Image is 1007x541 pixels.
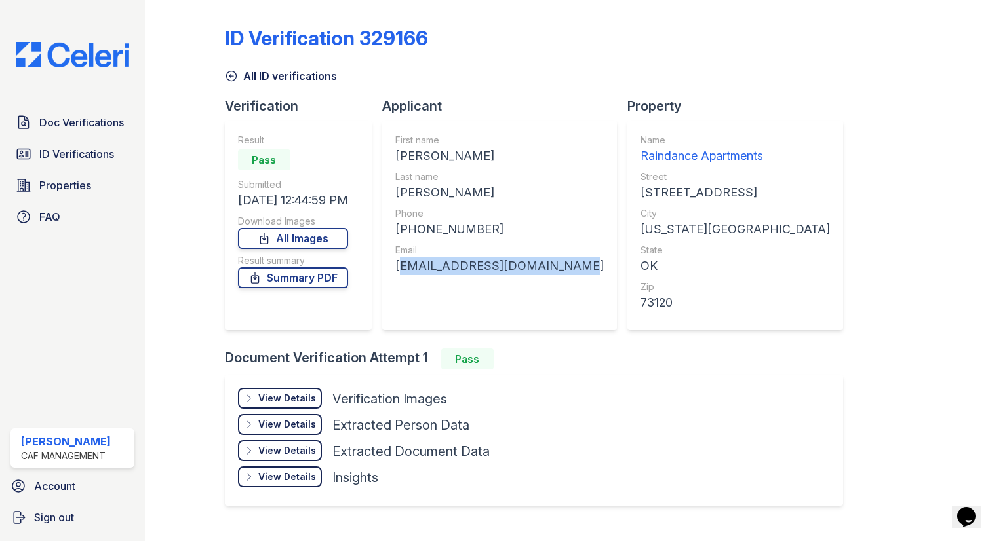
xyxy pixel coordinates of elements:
div: View Details [258,392,316,405]
div: Extracted Person Data [332,416,469,434]
span: FAQ [39,209,60,225]
a: Name Raindance Apartments [641,134,830,165]
div: ID Verification 329166 [225,26,428,50]
div: View Details [258,418,316,431]
div: View Details [258,470,316,483]
div: Pass [238,149,290,170]
a: Sign out [5,504,140,531]
a: Account [5,473,140,499]
div: Street [641,170,830,183]
iframe: chat widget [952,489,994,528]
div: Verification [225,97,382,115]
div: View Details [258,444,316,457]
div: Result [238,134,348,147]
span: ID Verifications [39,146,114,162]
div: Last name [395,170,604,183]
div: Document Verification Attempt 1 [225,348,854,369]
div: Phone [395,207,604,220]
a: ID Verifications [10,141,134,167]
div: First name [395,134,604,147]
div: State [641,244,830,257]
div: Email [395,244,604,257]
span: Sign out [34,510,74,525]
div: [PHONE_NUMBER] [395,220,604,238]
div: [DATE] 12:44:59 PM [238,191,348,210]
a: All ID verifications [225,68,337,84]
div: Download Images [238,215,348,228]
div: [STREET_ADDRESS] [641,183,830,202]
div: Insights [332,468,378,487]
a: Summary PDF [238,267,348,288]
a: FAQ [10,204,134,230]
div: [EMAIL_ADDRESS][DOMAIN_NAME] [395,257,604,275]
div: Extracted Document Data [332,442,490,460]
img: CE_Logo_Blue-a8612792a0a2168367f1c8372b55b34899dd931a85d93a1a3d3e32e68fde9ad4.png [5,42,140,67]
div: OK [641,257,830,275]
div: Name [641,134,830,147]
div: Verification Images [332,390,447,408]
div: Result summary [238,254,348,267]
div: Submitted [238,178,348,191]
a: Doc Verifications [10,109,134,136]
div: [US_STATE][GEOGRAPHIC_DATA] [641,220,830,238]
div: Applicant [382,97,627,115]
div: City [641,207,830,220]
div: [PERSON_NAME] [395,147,604,165]
a: All Images [238,228,348,249]
div: [PERSON_NAME] [395,183,604,202]
div: Raindance Apartments [641,147,830,165]
div: [PERSON_NAME] [21,434,111,449]
span: Properties [39,177,91,193]
div: Property [627,97,854,115]
div: Pass [441,348,494,369]
span: Doc Verifications [39,115,124,130]
div: 73120 [641,293,830,312]
div: CAF Management [21,449,111,462]
a: Properties [10,172,134,198]
div: Zip [641,280,830,293]
span: Account [34,478,75,494]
